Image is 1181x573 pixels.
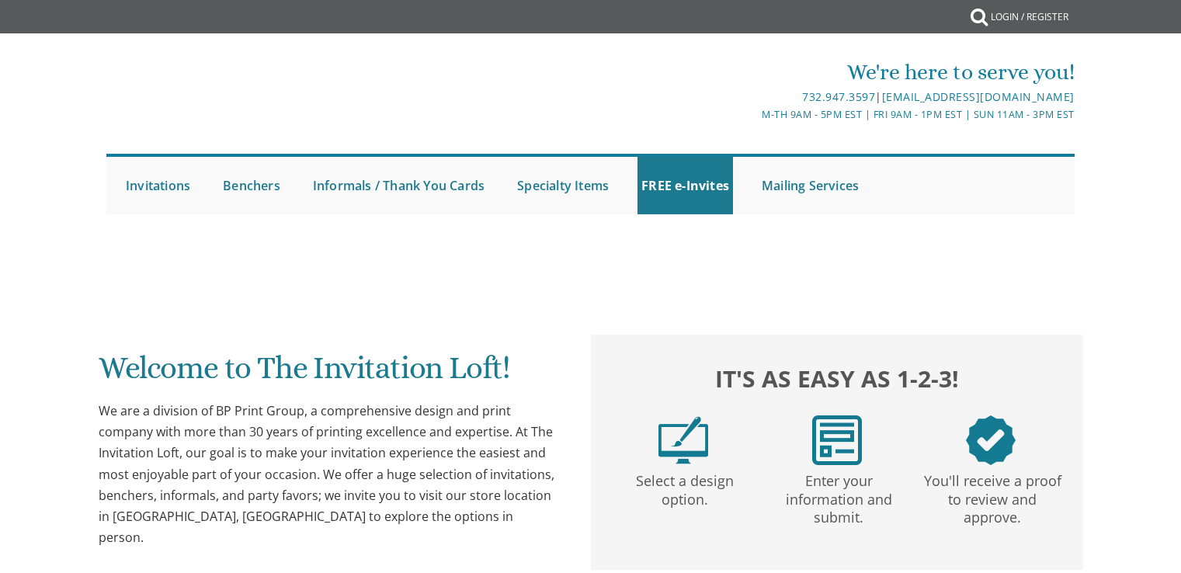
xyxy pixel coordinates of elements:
div: M-Th 9am - 5pm EST | Fri 9am - 1pm EST | Sun 11am - 3pm EST [430,106,1075,123]
a: Informals / Thank You Cards [309,157,488,214]
a: Specialty Items [513,157,613,214]
img: step2.png [812,415,862,465]
p: Select a design option. [611,465,759,509]
div: We are a division of BP Print Group, a comprehensive design and print company with more than 30 y... [99,401,560,548]
a: 732.947.3597 [802,89,875,104]
div: We're here to serve you! [430,57,1075,88]
img: step1.png [658,415,708,465]
a: Mailing Services [758,157,863,214]
h2: It's as easy as 1-2-3! [606,361,1068,396]
h1: Welcome to The Invitation Loft! [99,351,560,397]
a: FREE e-Invites [637,157,733,214]
img: step3.png [966,415,1016,465]
p: Enter your information and submit. [765,465,912,527]
p: You'll receive a proof to review and approve. [919,465,1066,527]
a: [EMAIL_ADDRESS][DOMAIN_NAME] [882,89,1075,104]
a: Invitations [122,157,194,214]
div: | [430,88,1075,106]
a: Benchers [219,157,284,214]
